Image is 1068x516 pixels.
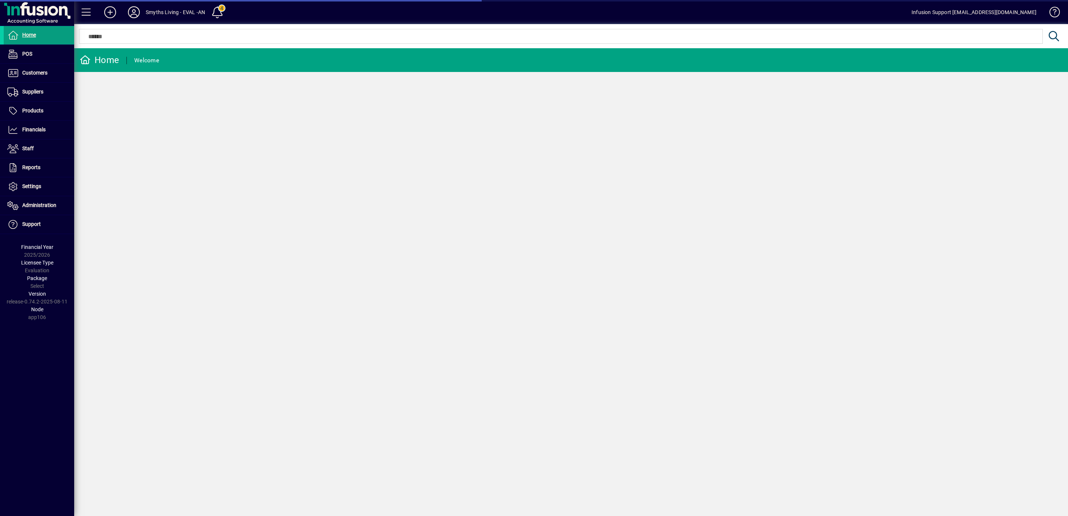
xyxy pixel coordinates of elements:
[4,64,74,82] a: Customers
[22,108,43,114] span: Products
[4,102,74,120] a: Products
[21,260,53,266] span: Licensee Type
[4,121,74,139] a: Financials
[22,70,47,76] span: Customers
[1044,1,1059,26] a: Knowledge Base
[146,6,205,18] div: Smyths Living - EVAL -AN
[22,145,34,151] span: Staff
[22,51,32,57] span: POS
[22,164,40,170] span: Reports
[22,202,56,208] span: Administration
[4,177,74,196] a: Settings
[122,6,146,19] button: Profile
[98,6,122,19] button: Add
[22,183,41,189] span: Settings
[4,139,74,158] a: Staff
[27,275,47,281] span: Package
[21,244,53,250] span: Financial Year
[22,126,46,132] span: Financials
[912,6,1036,18] div: Infusion Support [EMAIL_ADDRESS][DOMAIN_NAME]
[80,54,119,66] div: Home
[4,83,74,101] a: Suppliers
[29,291,46,297] span: Version
[4,215,74,234] a: Support
[22,89,43,95] span: Suppliers
[4,158,74,177] a: Reports
[22,221,41,227] span: Support
[4,196,74,215] a: Administration
[4,45,74,63] a: POS
[31,306,43,312] span: Node
[22,32,36,38] span: Home
[134,55,159,66] div: Welcome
